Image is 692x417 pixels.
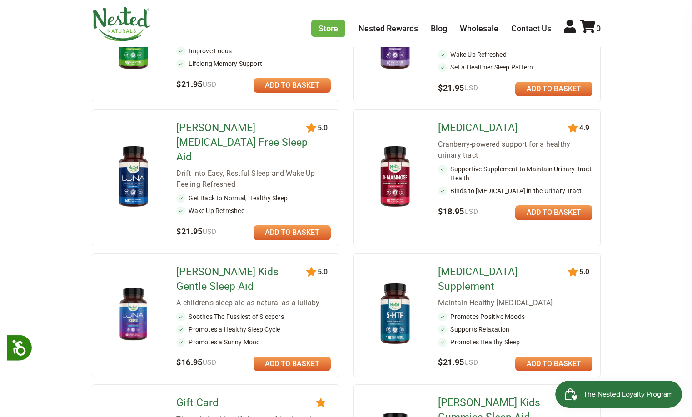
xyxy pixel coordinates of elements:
a: Wholesale [460,24,498,33]
li: Promotes a Sunny Mood [176,338,331,347]
span: $21.95 [438,83,478,93]
span: $18.95 [438,207,478,216]
span: USD [203,80,216,89]
a: [PERSON_NAME] Kids Gentle Sleep Aid [176,265,308,294]
li: Set a Healthier Sleep Pattern [438,63,592,72]
img: 5-HTP Supplement [368,279,422,349]
li: Supportive Supplement to Maintain Urinary Tract Health [438,164,592,183]
a: Nested Rewards [358,24,418,33]
li: Binds to [MEDICAL_DATA] in the Urinary Tract [438,186,592,195]
iframe: Button to open loyalty program pop-up [555,381,683,408]
li: Soothes The Fussiest of Sleepers [176,312,331,321]
span: $21.95 [176,227,216,236]
img: Nested Naturals [92,7,151,41]
a: Store [311,20,345,37]
li: Supports Relaxation [438,325,592,334]
li: Improve Focus [176,46,331,55]
li: Promotes Healthy Sleep [438,338,592,347]
span: $16.95 [176,357,216,367]
a: 0 [580,24,601,33]
div: Maintain Healthy [MEDICAL_DATA] [438,298,592,308]
div: Drift Into Easy, Restful Sleep and Wake Up Feeling Refreshed [176,168,331,190]
span: 0 [596,24,601,33]
li: Promotes a Healthy Sleep Cycle [176,325,331,334]
a: [MEDICAL_DATA] [438,121,569,135]
a: Contact Us [511,24,551,33]
li: Lifelong Memory Support [176,59,331,68]
img: LUNA Melatonin Free Sleep Aid [107,142,160,212]
img: D-Mannose [368,142,422,212]
li: Get Back to Normal, Healthy Sleep [176,194,331,203]
div: A children's sleep aid as natural as a lullaby [176,298,331,308]
span: $21.95 [438,357,478,367]
span: USD [203,228,216,236]
a: [PERSON_NAME] [MEDICAL_DATA] Free Sleep Aid [176,121,308,164]
li: Promotes Positive Moods [438,312,592,321]
span: USD [464,208,478,216]
a: Blog [431,24,447,33]
a: Gift Card [176,396,308,410]
img: LUNA Kids Gentle Sleep Aid [107,288,160,341]
li: Wake Up Refreshed [438,50,592,59]
div: Cranberry-powered support for a healthy urinary tract [438,139,592,161]
span: USD [464,84,478,92]
li: Wake Up Refreshed [176,206,331,215]
span: USD [203,358,216,367]
span: USD [464,358,478,367]
a: [MEDICAL_DATA] Supplement [438,265,569,294]
span: $21.95 [176,79,216,89]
